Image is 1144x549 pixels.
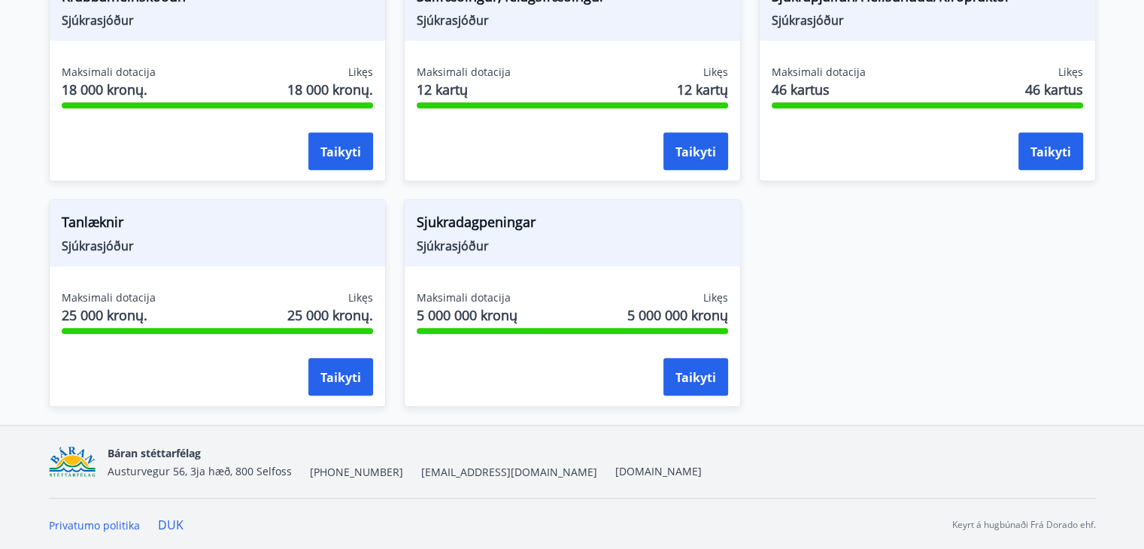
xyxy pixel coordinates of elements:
[1018,132,1083,170] button: Taikyti
[348,290,373,305] font: Likęs
[62,290,156,305] font: Maksimali dotacija
[952,518,1096,531] font: Keyrt á hugbúnaði Frá Dorado ehf.
[62,80,147,99] font: 18 000 kronų.
[417,306,517,324] font: 5 000 000 kronų
[772,12,844,29] font: Sjúkrasjóður
[663,358,728,396] button: Taikyti
[663,132,728,170] button: Taikyti
[417,65,511,79] font: Maksimali dotacija
[675,369,716,386] font: Taikyti
[62,306,147,324] font: 25 000 kronų.
[108,464,292,478] font: Austurvegur 56, 3ja hæð, 800 Selfoss
[703,290,728,305] font: Likęs
[62,238,134,254] font: Sjúkrasjóður
[320,144,361,160] font: Taikyti
[615,464,702,478] a: [DOMAIN_NAME]
[417,213,536,231] font: Sjukradagpeningar
[108,446,201,460] font: Báran stéttarfélag
[627,306,728,324] font: 5 000 000 kronų
[62,12,134,29] font: Sjúkrasjóður
[62,65,156,79] font: Maksimali dotacija
[49,518,140,532] a: Privatumo politika
[772,80,830,99] font: 46 kartus
[308,132,373,170] button: Taikyti
[287,80,373,99] font: 18 000 kronų.
[320,369,361,386] font: Taikyti
[287,306,373,324] font: 25 000 kronų.
[1025,80,1083,99] font: 46 kartus
[62,213,123,231] font: Tanlæknir
[772,65,866,79] font: Maksimali dotacija
[308,358,373,396] button: Taikyti
[677,80,728,99] font: 12 kartų
[1030,144,1071,160] font: Taikyti
[49,446,96,478] img: Bz2lGXKH3FXEIQKvoQ8VL0Fr0uCiWgfgA3I6fSs8.png
[158,517,184,533] a: DUK
[417,238,489,254] font: Sjúkrasjóður
[310,465,403,479] font: [PHONE_NUMBER]
[675,144,716,160] font: Taikyti
[417,290,511,305] font: Maksimali dotacija
[348,65,373,79] font: Likęs
[417,12,489,29] font: Sjúkrasjóður
[421,465,597,479] font: [EMAIL_ADDRESS][DOMAIN_NAME]
[1058,65,1083,79] font: Likęs
[417,80,468,99] font: 12 kartų
[703,65,728,79] font: Likęs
